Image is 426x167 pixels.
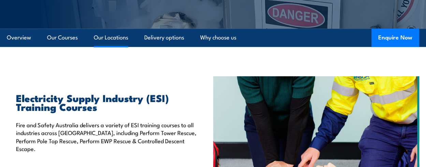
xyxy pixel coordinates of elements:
[16,93,203,111] h2: Electricity Supply Industry (ESI) Training Courses
[16,121,203,153] p: Fire and Safety Australia delivers a variety of ESI training courses to all industries across [GE...
[200,29,236,47] a: Why choose us
[144,29,184,47] a: Delivery options
[371,29,419,47] button: Enquire Now
[7,29,31,47] a: Overview
[94,29,128,47] a: Our Locations
[47,29,78,47] a: Our Courses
